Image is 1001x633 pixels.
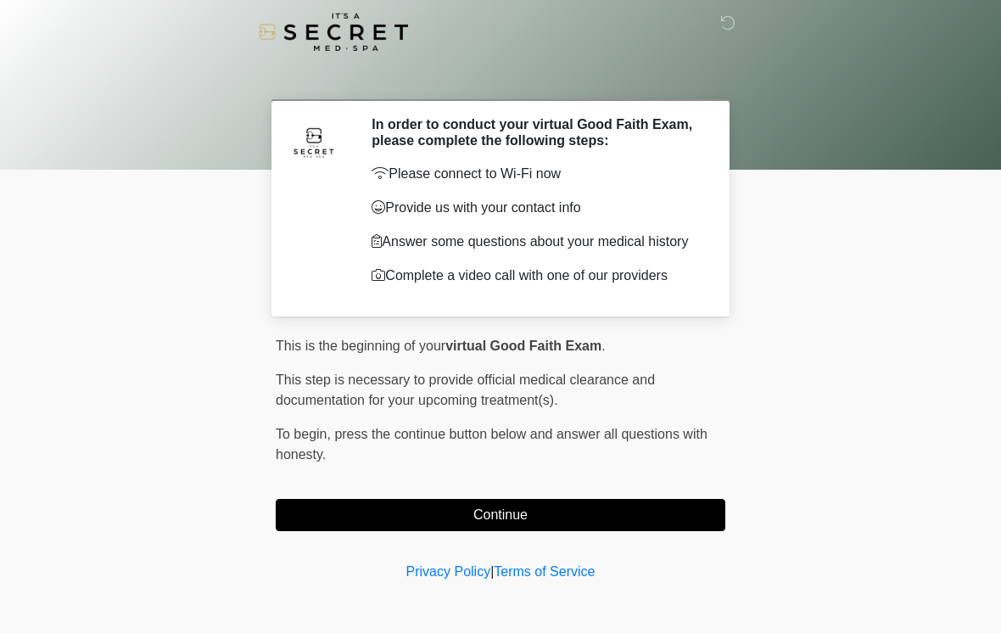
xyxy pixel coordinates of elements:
[276,427,334,441] span: To begin,
[263,61,738,92] h1: ‎ ‎
[372,164,700,184] p: Please connect to Wi-Fi now
[445,339,601,353] strong: virtual Good Faith Exam
[494,564,595,579] a: Terms of Service
[276,373,655,407] span: This step is necessary to provide official medical clearance and documentation for your upcoming ...
[276,427,707,462] span: press the continue button below and answer all questions with honesty.
[259,13,408,51] img: It's A Secret Med Spa Logo
[276,339,445,353] span: This is the beginning of your
[490,564,494,579] a: |
[372,266,700,286] p: Complete a video call with one of our providers
[372,232,700,252] p: Answer some questions about your medical history
[276,499,725,531] button: Continue
[372,116,700,148] h2: In order to conduct your virtual Good Faith Exam, please complete the following steps:
[372,198,700,218] p: Provide us with your contact info
[406,564,491,579] a: Privacy Policy
[288,116,339,167] img: Agent Avatar
[601,339,605,353] span: .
